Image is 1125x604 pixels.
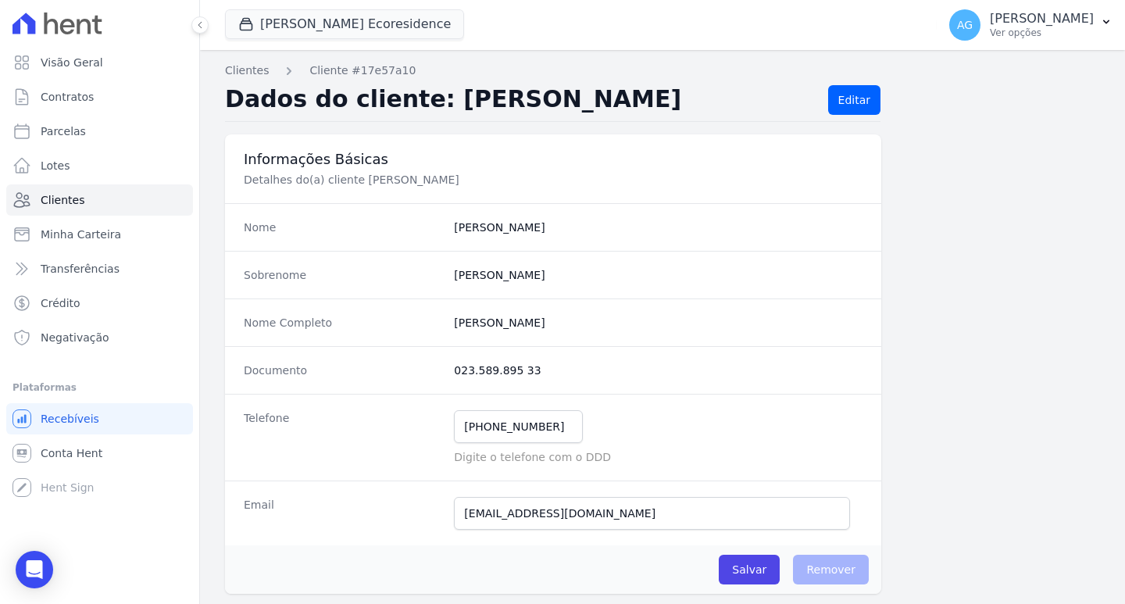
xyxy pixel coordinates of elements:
span: AG [957,20,973,30]
dd: [PERSON_NAME] [454,220,862,235]
p: Digite o telefone com o DDD [454,449,862,465]
dd: 023.589.895 33 [454,363,862,378]
dt: Sobrenome [244,267,441,283]
p: Detalhes do(a) cliente [PERSON_NAME] [244,172,769,188]
span: Visão Geral [41,55,103,70]
dd: [PERSON_NAME] [454,315,862,331]
span: Parcelas [41,123,86,139]
span: Minha Carteira [41,227,121,242]
a: Clientes [6,184,193,216]
a: Editar [828,85,880,115]
h2: Dados do cliente: [PERSON_NAME] [225,85,816,115]
input: Salvar [719,555,780,584]
span: Lotes [41,158,70,173]
dt: Email [244,497,441,530]
h3: Informações Básicas [244,150,862,169]
a: Negativação [6,322,193,353]
span: Negativação [41,330,109,345]
button: [PERSON_NAME] Ecoresidence [225,9,464,39]
button: AG [PERSON_NAME] Ver opções [937,3,1125,47]
p: [PERSON_NAME] [990,11,1094,27]
a: Contratos [6,81,193,113]
a: Transferências [6,253,193,284]
div: Plataformas [12,378,187,397]
dt: Documento [244,363,441,378]
div: Open Intercom Messenger [16,551,53,588]
dt: Telefone [244,410,441,465]
dt: Nome [244,220,441,235]
span: Crédito [41,295,80,311]
dd: [PERSON_NAME] [454,267,862,283]
a: Conta Hent [6,438,193,469]
span: Clientes [41,192,84,208]
span: Conta Hent [41,445,102,461]
a: Visão Geral [6,47,193,78]
a: Cliente #17e57a10 [309,63,416,79]
a: Lotes [6,150,193,181]
a: Parcelas [6,116,193,147]
a: Minha Carteira [6,219,193,250]
span: Recebíveis [41,411,99,427]
dt: Nome Completo [244,315,441,331]
p: Ver opções [990,27,1094,39]
span: Remover [793,555,869,584]
span: Transferências [41,261,120,277]
a: Recebíveis [6,403,193,434]
nav: Breadcrumb [225,63,1100,79]
a: Crédito [6,288,193,319]
a: Clientes [225,63,269,79]
span: Contratos [41,89,94,105]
